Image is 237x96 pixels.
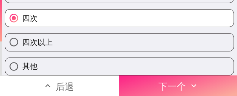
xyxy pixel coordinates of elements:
font: 下一个 [159,81,186,92]
font: 后退 [56,81,74,92]
button: 四次 [5,10,234,27]
button: 四次以上 [5,34,234,51]
button: 其他 [5,58,234,75]
font: 四次 [22,13,38,23]
font: 四次以上 [22,37,53,47]
font: 其他 [22,61,38,71]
